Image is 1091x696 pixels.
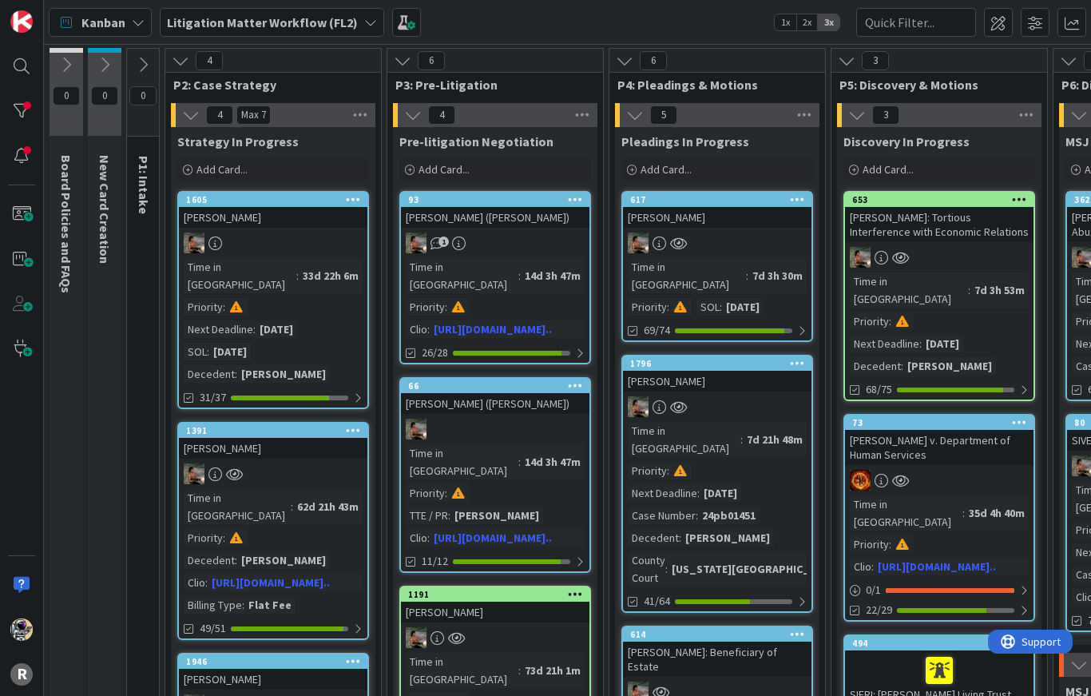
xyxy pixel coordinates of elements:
[184,233,204,253] img: MW
[617,77,805,93] span: P4: Pleadings & Motions
[518,453,521,471] span: :
[521,267,585,284] div: 14d 3h 47m
[129,86,157,105] span: 0
[843,133,970,149] span: Discovery In Progress
[901,357,903,375] span: :
[237,551,330,569] div: [PERSON_NAME]
[196,51,223,70] span: 4
[919,335,922,352] span: :
[296,267,299,284] span: :
[866,602,892,618] span: 22/29
[628,233,649,253] img: MW
[628,462,667,479] div: Priority
[401,193,589,207] div: 93
[10,10,33,33] img: Visit kanbanzone.com
[293,498,363,515] div: 62d 21h 43m
[521,453,585,471] div: 14d 3h 47m
[207,343,209,360] span: :
[406,507,448,524] div: TTE / PR
[641,162,692,177] span: Add Card...
[700,484,741,502] div: [DATE]
[644,593,670,610] span: 41/64
[623,627,811,642] div: 614
[650,105,677,125] span: 5
[845,430,1033,465] div: [PERSON_NAME] v. Department of Human Services
[970,281,1029,299] div: 7d 3h 53m
[438,237,449,247] span: 1
[406,529,427,547] div: Clio
[667,462,669,479] span: :
[237,365,330,383] div: [PERSON_NAME]
[200,620,226,637] span: 49/51
[184,298,223,316] div: Priority
[184,463,204,484] img: MW
[179,193,367,207] div: 1605
[623,233,811,253] div: MW
[184,320,253,338] div: Next Deadline
[399,133,553,149] span: Pre-litigation Negotiation
[179,463,367,484] div: MW
[903,357,996,375] div: [PERSON_NAME]
[401,587,589,622] div: 1191[PERSON_NAME]
[746,267,748,284] span: :
[406,653,518,688] div: Time in [GEOGRAPHIC_DATA]
[665,560,668,578] span: :
[406,419,426,439] img: MW
[628,258,746,293] div: Time in [GEOGRAPHIC_DATA]
[186,194,367,205] div: 1605
[889,535,891,553] span: :
[179,424,367,459] div: 1391[PERSON_NAME]
[667,298,669,316] span: :
[740,431,743,448] span: :
[628,551,665,587] div: County Court
[445,484,447,502] span: :
[406,320,427,338] div: Clio
[845,636,1033,650] div: 494
[81,13,125,32] span: Kanban
[406,258,518,293] div: Time in [GEOGRAPHIC_DATA]
[97,155,113,264] span: New Card Creation
[644,322,670,339] span: 69/74
[845,207,1033,242] div: [PERSON_NAME]: Tortious Interference with Economic Relations
[184,529,223,547] div: Priority
[628,484,697,502] div: Next Deadline
[408,589,589,600] div: 1191
[418,51,445,70] span: 6
[623,371,811,392] div: [PERSON_NAME]
[241,111,266,119] div: Max 7
[179,438,367,459] div: [PERSON_NAME]
[223,529,225,547] span: :
[623,193,811,228] div: 617[PERSON_NAME]
[630,194,811,205] div: 617
[401,193,589,228] div: 93[PERSON_NAME] ([PERSON_NAME])
[852,194,1033,205] div: 653
[850,272,968,308] div: Time in [GEOGRAPHIC_DATA]
[850,495,962,531] div: Time in [GEOGRAPHIC_DATA]
[856,8,976,37] input: Quick Filter...
[244,596,296,614] div: Flat Fee
[698,507,760,524] div: 24pb01451
[628,396,649,417] img: MW
[256,320,297,338] div: [DATE]
[850,312,889,330] div: Priority
[628,422,740,457] div: Time in [GEOGRAPHIC_DATA]
[965,504,1029,522] div: 35d 4h 40m
[775,14,796,30] span: 1x
[34,2,73,22] span: Support
[518,267,521,284] span: :
[872,105,899,125] span: 3
[623,356,811,371] div: 1796
[962,504,965,522] span: :
[401,627,589,648] div: MW
[621,133,749,149] span: Pleadings In Progress
[628,298,667,316] div: Priority
[722,298,764,316] div: [DATE]
[428,105,455,125] span: 4
[179,233,367,253] div: MW
[196,162,248,177] span: Add Card...
[434,322,552,336] a: [URL][DOMAIN_NAME]..
[253,320,256,338] span: :
[845,247,1033,268] div: MW
[179,654,367,690] div: 1946[PERSON_NAME]
[422,553,448,570] span: 11/12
